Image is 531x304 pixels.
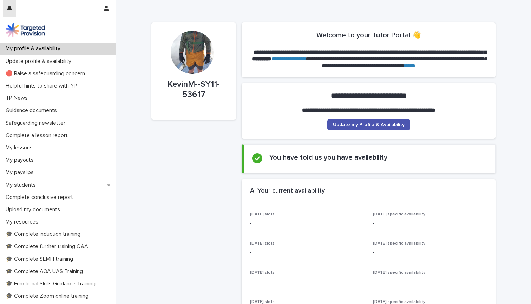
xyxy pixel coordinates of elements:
p: 🔴 Raise a safeguarding concern [3,70,91,77]
a: Update my Profile & Availability [327,119,410,130]
p: Upload my documents [3,206,66,213]
p: 🎓 Functional Skills Guidance Training [3,280,101,287]
h2: You have told us you have availability [269,153,387,162]
p: - [250,220,365,227]
p: 🎓 Complete AQA UAS Training [3,268,88,275]
p: Update profile & availability [3,58,77,65]
p: 🎓 Complete induction training [3,231,86,238]
span: [DATE] slots [250,241,275,246]
p: 🎓 Complete Zoom online training [3,293,94,299]
span: Update my Profile & Availability [333,122,405,127]
p: Safeguarding newsletter [3,120,71,127]
span: [DATE] specific availability [373,300,425,304]
p: My payslips [3,169,39,176]
p: Helpful hints to share with YP [3,83,83,89]
p: 🎓 Complete SEMH training [3,256,79,263]
p: 🎓 Complete further training Q&A [3,243,94,250]
p: - [250,249,365,256]
p: - [250,278,365,286]
p: - [373,278,487,286]
p: Complete conclusive report [3,194,79,201]
p: Complete a lesson report [3,132,73,139]
p: My students [3,182,41,188]
span: [DATE] specific availability [373,212,425,216]
span: [DATE] slots [250,300,275,304]
span: [DATE] specific availability [373,271,425,275]
p: - [373,220,487,227]
p: Guidance documents [3,107,63,114]
p: My profile & availability [3,45,66,52]
p: My resources [3,219,44,225]
p: My lessons [3,144,38,151]
h2: A. Your current availability [250,187,325,195]
p: TP News [3,95,33,102]
h2: Welcome to your Tutor Portal 👋 [316,31,421,39]
p: My payouts [3,157,39,163]
span: [DATE] slots [250,212,275,216]
span: [DATE] slots [250,271,275,275]
p: - [373,249,487,256]
span: [DATE] specific availability [373,241,425,246]
img: M5nRWzHhSzIhMunXDL62 [6,23,45,37]
p: KevinM--SY11-53617 [160,79,228,100]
